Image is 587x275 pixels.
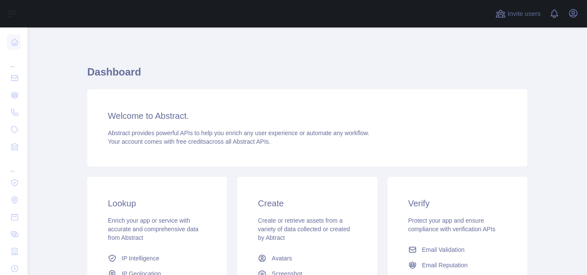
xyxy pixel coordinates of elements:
[494,7,542,21] button: Invite users
[122,254,159,263] span: IP Intelligence
[272,254,292,263] span: Avatars
[408,217,495,233] span: Protect your app and ensure compliance with verification APIs
[108,197,206,209] h3: Lookup
[108,217,199,241] span: Enrich your app or service with accurate and comprehensive data from Abstract
[258,197,356,209] h3: Create
[7,156,21,173] div: ...
[176,138,206,145] span: free credits
[508,9,541,19] span: Invite users
[104,251,210,266] a: IP Intelligence
[87,65,527,86] h1: Dashboard
[108,110,507,122] h3: Welcome to Abstract.
[7,51,21,69] div: ...
[422,261,468,269] span: Email Reputation
[408,197,507,209] h3: Verify
[108,130,370,136] span: Abstract provides powerful APIs to help you enrich any user experience or automate any workflow.
[108,138,270,145] span: Your account comes with across all Abstract APIs.
[254,251,360,266] a: Avatars
[422,245,465,254] span: Email Validation
[405,242,510,257] a: Email Validation
[405,257,510,273] a: Email Reputation
[258,217,350,241] span: Create or retrieve assets from a variety of data collected or created by Abtract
